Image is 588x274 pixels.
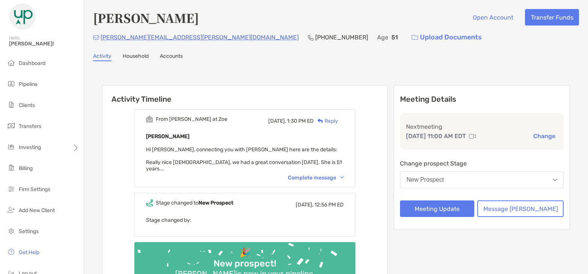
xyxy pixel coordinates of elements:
p: Change prospect Stage [400,159,564,168]
img: billing icon [7,163,16,172]
button: Meeting Update [400,200,474,217]
img: Event icon [146,199,153,206]
p: Meeting Details [400,95,564,104]
span: [DATE], [296,202,313,208]
b: New Prospect [199,200,233,206]
a: Household [123,53,149,61]
div: New prospect! [211,258,279,269]
div: Complete message [288,175,344,181]
img: button icon [412,35,418,40]
span: 12:56 PM ED [314,202,344,208]
img: Zoe Logo [9,3,36,30]
p: 51 [391,33,398,42]
img: settings icon [7,226,16,235]
p: Stage changed by: [146,215,344,225]
a: Accounts [160,53,183,61]
img: clients icon [7,100,16,109]
span: Billing [19,165,33,172]
span: [DATE], [268,118,286,124]
span: Dashboard [19,60,45,66]
span: Hi [PERSON_NAME], connecting you with [PERSON_NAME] here are the details: Really nice [DEMOGRAPHI... [146,146,342,172]
span: Pipeline [19,81,38,87]
img: get-help icon [7,247,16,256]
img: Phone Icon [308,35,314,41]
img: investing icon [7,142,16,151]
span: [PERSON_NAME]! [9,41,79,47]
div: From [PERSON_NAME] at Zoe [156,116,227,122]
span: Settings [19,228,39,235]
button: Transfer Funds [525,9,579,26]
button: Message [PERSON_NAME] [477,200,564,217]
span: 1:30 PM ED [287,118,314,124]
img: add_new_client icon [7,205,16,214]
button: New Prospect [400,171,564,188]
img: Event icon [146,116,153,123]
p: Age [377,33,388,42]
img: dashboard icon [7,58,16,67]
img: pipeline icon [7,79,16,88]
h4: [PERSON_NAME] [93,9,199,26]
img: Chevron icon [340,176,344,179]
span: Firm Settings [19,186,50,193]
button: Open Account [467,9,519,26]
div: Reply [314,117,338,125]
span: Transfers [19,123,41,129]
span: Get Help [19,249,39,256]
img: firm-settings icon [7,184,16,193]
div: Stage changed to [156,200,233,206]
span: Investing [19,144,41,151]
p: Next meeting [406,122,558,131]
img: Reply icon [317,119,323,123]
span: Add New Client [19,207,55,214]
img: Open dropdown arrow [553,179,557,181]
img: Email Icon [93,35,99,40]
span: Clients [19,102,35,108]
div: 🎉 [236,247,254,258]
p: [DATE] 11:00 AM EDT [406,131,466,141]
p: [PERSON_NAME][EMAIL_ADDRESS][PERSON_NAME][DOMAIN_NAME] [101,33,299,42]
h6: Activity Timeline [102,86,387,104]
b: [PERSON_NAME] [146,133,189,140]
p: [PHONE_NUMBER] [315,33,368,42]
img: communication type [469,133,476,139]
a: Activity [93,53,111,61]
button: Change [531,132,558,140]
div: New Prospect [406,176,444,183]
img: transfers icon [7,121,16,130]
a: Upload Documents [407,29,487,45]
